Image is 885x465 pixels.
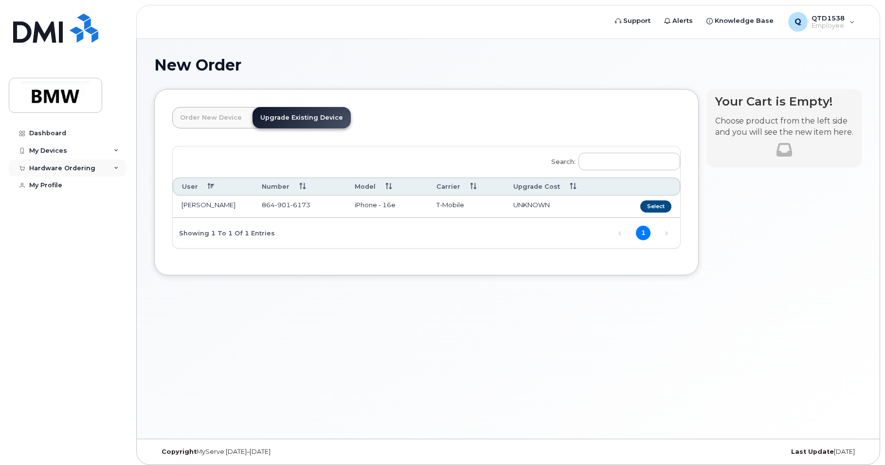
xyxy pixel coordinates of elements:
[428,178,505,196] th: Carrier: activate to sort column ascending
[636,226,650,240] a: 1
[253,107,351,128] a: Upgrade Existing Device
[154,448,390,456] div: MyServe [DATE]–[DATE]
[626,448,862,456] div: [DATE]
[791,448,834,455] strong: Last Update
[505,178,613,196] th: Upgrade Cost: activate to sort column ascending
[659,226,674,241] a: Next
[545,146,680,174] label: Search:
[173,196,253,218] td: [PERSON_NAME]
[173,178,253,196] th: User: activate to sort column descending
[290,201,310,209] span: 6173
[346,196,428,218] td: iPhone - 16e
[172,107,250,128] a: Order New Device
[613,226,627,241] a: Previous
[640,200,671,213] button: Select
[428,196,505,218] td: T-Mobile
[346,178,428,196] th: Model: activate to sort column ascending
[715,116,853,138] p: Choose product from the left side and you will see the new item here.
[253,178,346,196] th: Number: activate to sort column ascending
[715,95,853,108] h4: Your Cart is Empty!
[262,201,310,209] span: 864
[843,423,878,458] iframe: Messenger Launcher
[275,201,290,209] span: 901
[513,201,550,209] span: UNKNOWN
[173,224,275,241] div: Showing 1 to 1 of 1 entries
[578,153,680,170] input: Search:
[154,56,862,73] h1: New Order
[162,448,197,455] strong: Copyright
